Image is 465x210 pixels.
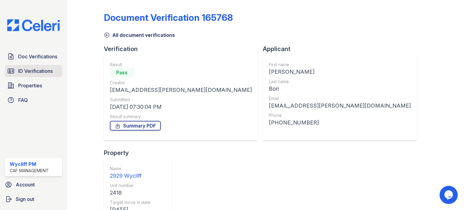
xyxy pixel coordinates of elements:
span: Doc Verifications [18,53,57,60]
div: [EMAIL_ADDRESS][PERSON_NAME][DOMAIN_NAME] [269,102,411,110]
div: Submitted [110,97,252,103]
div: First name [269,62,411,68]
span: ID Verifications [18,67,53,75]
div: Property [104,149,176,157]
div: Verification [104,45,263,53]
a: Name 2929 Wycliff [110,166,150,180]
div: Creator [110,80,252,86]
a: Properties [5,79,62,92]
a: FAQ [5,94,62,106]
a: Sign out [2,193,64,205]
div: Wycliff PM [10,160,49,168]
span: Sign out [16,195,34,203]
a: Doc Verifications [5,50,62,63]
a: ID Verifications [5,65,62,77]
span: FAQ [18,96,28,104]
img: CE_Logo_Blue-a8612792a0a2168367f1c8372b55b34899dd931a85d93a1a3d3e32e68fde9ad4.png [2,19,64,31]
span: Properties [18,82,42,89]
div: [PHONE_NUMBER] [269,118,411,127]
div: 2929 Wycliff [110,172,150,180]
div: Applicant [263,45,422,53]
div: [PERSON_NAME] [269,68,411,76]
div: CAF Management [10,168,49,174]
a: Summary PDF [110,121,161,131]
a: All document verifications [104,31,175,39]
a: Account [2,179,64,191]
div: Name [110,166,150,172]
div: Email [269,95,411,102]
div: Document Verification 165768 [104,12,233,23]
div: Last name [269,79,411,85]
div: Bori [269,85,411,93]
iframe: chat widget [440,186,459,204]
div: Target move in date [110,199,150,205]
span: Account [16,181,35,188]
div: Unit number [110,183,150,189]
div: [EMAIL_ADDRESS][PERSON_NAME][DOMAIN_NAME] [110,86,252,94]
div: 2418 [110,189,150,197]
div: Phone [269,112,411,118]
div: Pass [110,68,134,77]
div: Result summary [110,114,252,120]
div: Result [110,62,252,68]
div: [DATE] 07:30:04 PM [110,103,252,111]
